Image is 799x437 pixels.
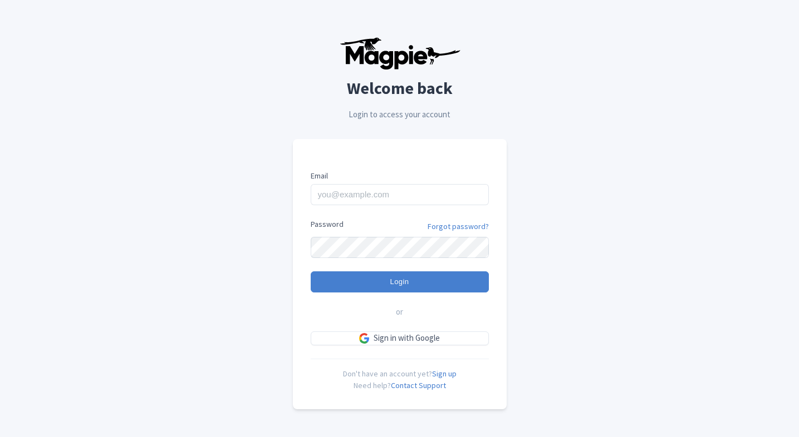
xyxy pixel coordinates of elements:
input: Login [311,271,489,292]
h2: Welcome back [293,79,507,97]
span: or [396,306,403,319]
a: Sign in with Google [311,331,489,345]
div: Don't have an account yet? Need help? [311,359,489,391]
label: Password [311,218,344,230]
img: logo-ab69f6fb50320c5b225c76a69d11143b.png [337,37,462,70]
img: google.svg [359,333,369,343]
a: Sign up [432,369,457,379]
a: Forgot password? [428,221,489,232]
label: Email [311,170,489,182]
p: Login to access your account [293,108,507,121]
input: you@example.com [311,184,489,205]
a: Contact Support [391,380,446,390]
